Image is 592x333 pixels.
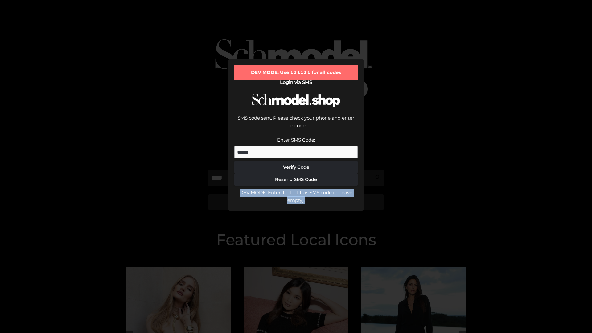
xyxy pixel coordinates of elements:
button: Verify Code [234,161,358,173]
img: Schmodel Logo [250,88,342,113]
div: DEV MODE: Enter 111111 as SMS code (or leave empty). [234,189,358,204]
label: Enter SMS Code: [277,137,315,143]
div: DEV MODE: Use 111111 for all codes [234,65,358,80]
h2: Login via SMS [234,80,358,85]
div: SMS code sent. Please check your phone and enter the code. [234,114,358,136]
button: Resend SMS Code [234,173,358,186]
